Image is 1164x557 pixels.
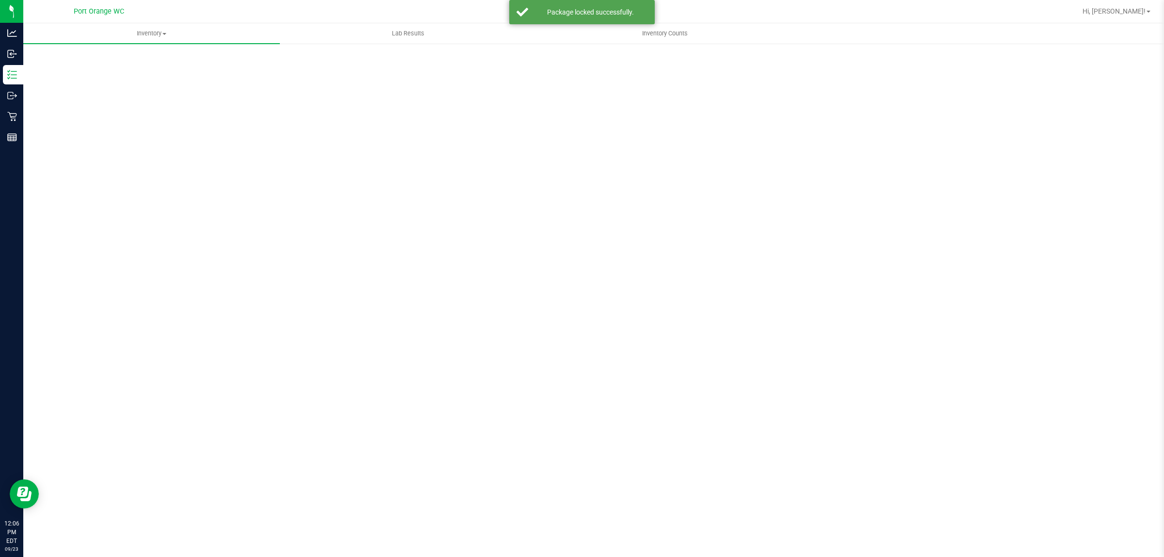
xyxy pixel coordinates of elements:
inline-svg: Inventory [7,70,17,80]
p: 12:06 PM EDT [4,519,19,545]
inline-svg: Retail [7,112,17,121]
a: Inventory Counts [536,23,793,44]
span: Port Orange WC [74,7,124,16]
span: Hi, [PERSON_NAME]! [1083,7,1146,15]
div: Package locked successfully. [533,7,647,17]
p: 09/23 [4,545,19,553]
span: Inventory [23,29,280,38]
inline-svg: Outbound [7,91,17,100]
span: Inventory Counts [629,29,701,38]
inline-svg: Inbound [7,49,17,59]
a: Lab Results [280,23,536,44]
span: Lab Results [379,29,437,38]
a: Inventory [23,23,280,44]
inline-svg: Analytics [7,28,17,38]
inline-svg: Reports [7,132,17,142]
iframe: Resource center [10,479,39,508]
